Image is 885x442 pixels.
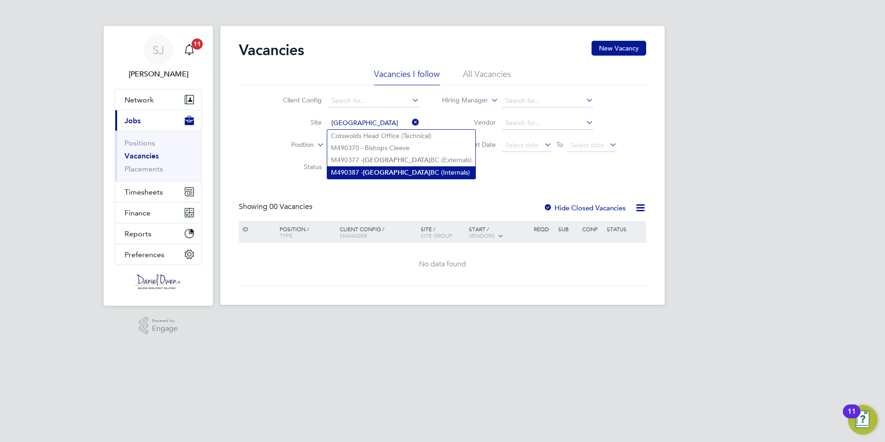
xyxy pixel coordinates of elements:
[337,221,418,243] div: Client Config /
[543,203,626,212] label: Hide Closed Vacancies
[115,244,201,265] button: Preferences
[531,221,555,237] div: Reqd
[374,69,440,85] li: Vacancies I follow
[268,118,322,126] label: Site
[363,169,430,177] b: [GEOGRAPHIC_DATA]
[554,139,566,151] span: To
[328,117,419,130] input: Search for...
[115,202,201,223] button: Finance
[463,69,511,85] li: All Vacancies
[125,116,141,125] span: Jobs
[192,38,203,50] span: 11
[125,208,150,217] span: Finance
[848,411,856,423] div: 11
[261,140,314,150] label: Position
[502,95,593,107] input: Search for...
[505,141,539,149] span: Select date
[125,95,154,104] span: Network
[273,221,337,243] div: Position /
[327,154,475,166] li: M490377 - BC (Externals)
[502,117,593,130] input: Search for...
[592,41,646,56] button: New Vacancy
[153,44,164,56] span: SJ
[125,152,159,160] a: Vacancies
[104,26,213,306] nav: Main navigation
[115,69,202,80] span: Sophie Jones
[363,156,430,164] b: [GEOGRAPHIC_DATA]
[269,202,312,211] span: 00 Vacancies
[115,110,201,131] button: Jobs
[268,163,322,171] label: Status
[605,221,645,237] div: Status
[125,229,151,238] span: Reports
[340,232,367,239] span: Manager
[328,95,419,107] input: Search for...
[125,250,164,259] span: Preferences
[848,405,878,435] button: Open Resource Center, 11 new notifications
[115,223,201,244] button: Reports
[115,274,202,289] a: Go to home page
[125,164,163,173] a: Placements
[435,96,488,105] label: Hiring Manager
[469,232,495,239] span: Vendors
[239,202,314,212] div: Showing
[115,182,201,202] button: Timesheets
[556,221,580,237] div: Sub
[240,221,273,237] div: ID
[125,188,163,196] span: Timesheets
[327,142,475,154] li: M490370 - Bishops Cleeve
[115,131,201,181] div: Jobs
[239,41,304,59] h2: Vacancies
[467,221,531,244] div: Start /
[152,325,178,333] span: Engage
[135,274,181,289] img: danielowen-logo-retina.png
[115,89,201,110] button: Network
[442,118,496,126] label: Vendor
[152,317,178,325] span: Powered by
[280,232,293,239] span: Type
[327,166,475,179] li: M490387 - BC (Internals)
[115,35,202,80] a: SJ[PERSON_NAME]
[180,35,199,65] a: 11
[327,130,475,142] li: Cotswolds Head Office (Technical)
[125,139,155,147] a: Positions
[580,221,604,237] div: Conf
[571,141,604,149] span: Select date
[240,259,645,269] div: No data found
[421,232,452,239] span: Site Group
[418,221,467,243] div: Site /
[268,96,322,104] label: Client Config
[139,317,178,335] a: Powered byEngage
